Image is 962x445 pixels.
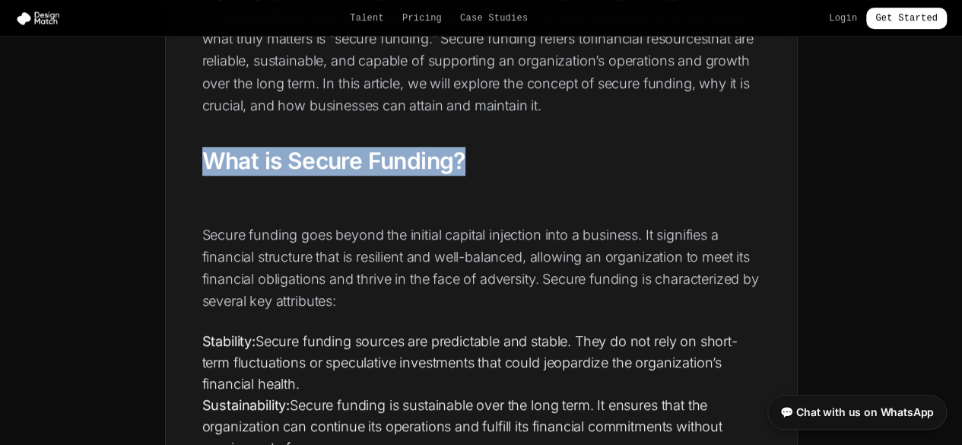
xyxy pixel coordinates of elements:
strong: : [202,397,291,413]
a: 💬 Chat with us on WhatsApp [767,395,947,430]
strong: Stability: [202,333,256,349]
p: Secure funding goes beyond the initial capital injection into a business. It signifies a financia... [202,224,760,313]
a: Talent [350,12,384,24]
a: Get Started [866,8,947,29]
h2: What is Secure Funding? [202,147,760,176]
a: financial resources [590,30,707,46]
a: Case Studies [460,12,528,24]
li: Secure funding sources are predictable and stable. They do not rely on short-term fluctuations or... [202,331,760,395]
img: Design Match [15,11,67,26]
a: Pricing [402,12,442,24]
a: Login [829,12,857,24]
a: Sustainability [202,397,287,413]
